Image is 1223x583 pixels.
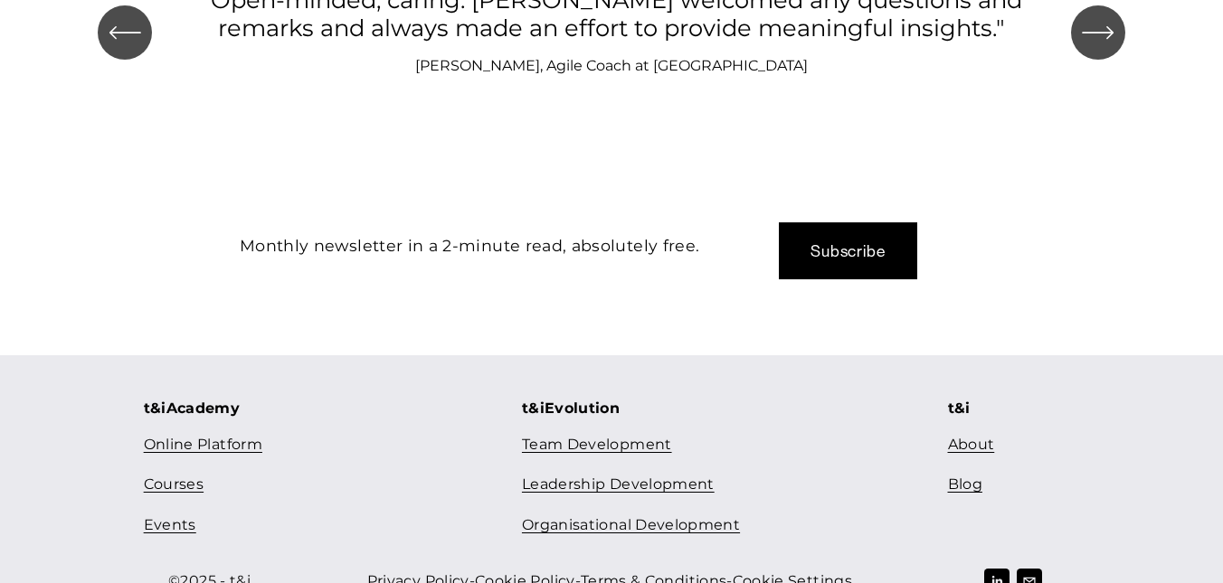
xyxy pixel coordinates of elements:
strong: t&iAcademy [144,400,241,417]
button: Previous [98,5,152,60]
button: Next [1071,5,1125,60]
a: Courses [144,472,204,498]
p: Monthly newsletter in a 2-minute read, absolutely free. [191,231,748,260]
a: Online Platform [144,432,262,458]
a: Leadership Development [522,472,715,498]
a: Events [144,512,196,539]
strong: t&i [948,400,971,417]
a: Organisational Development [522,512,740,539]
strong: t&iEvolution [522,400,620,417]
a: About [948,432,995,458]
a: Blog [948,472,982,498]
button: Subscribe [779,222,918,278]
a: Team Development [522,432,672,458]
